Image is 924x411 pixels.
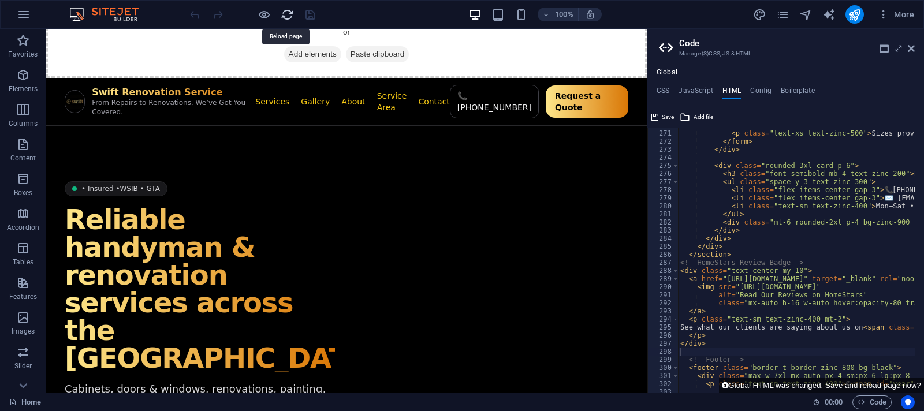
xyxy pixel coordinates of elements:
a: 📞 [PHONE_NUMBER] [404,56,493,89]
div: 275 [648,162,679,170]
button: Global HTML was changed. Save and reload page now? [719,378,924,393]
div: 271 [648,129,679,137]
i: Design (Ctrl+Alt+Y) [753,8,766,21]
h4: Boilerplate [781,87,815,99]
h6: 100% [555,8,573,21]
span: More [878,9,914,20]
i: Pages (Ctrl+Alt+S) [776,8,789,21]
div: 290 [648,283,679,291]
p: Elements [9,84,38,94]
h4: Config [750,87,772,99]
h1: Reliable handyman & renovation services across the [GEOGRAPHIC_DATA] [18,177,289,343]
span: Paste clipboard [300,17,363,33]
button: navigator [799,8,813,21]
div: 291 [648,291,679,299]
div: 292 [648,299,679,307]
p: Images [12,327,35,336]
p: Boxes [14,188,33,197]
div: 300 [648,364,679,372]
img: Swift Renovation Service logo [19,62,38,84]
button: Save [650,110,676,124]
h2: Code [679,38,915,48]
a: Service Area [331,61,361,84]
div: 276 [648,170,679,178]
button: design [753,8,767,21]
div: 288 [648,267,679,275]
h4: Global [657,68,677,77]
a: Gallery [255,67,284,79]
button: pages [776,8,790,21]
a: Request a Quote [500,57,582,89]
div: 281 [648,210,679,218]
button: More [873,5,919,24]
div: 274 [648,154,679,162]
div: 279 [648,194,679,202]
button: publish [845,5,864,24]
p: Slider [14,361,32,371]
p: Features [9,292,37,301]
div: • Insured •WSIB • GTA [18,152,121,167]
span: Add file [694,110,713,124]
div: 301 [648,372,679,380]
h3: Manage (S)CSS, JS & HTML [679,48,892,59]
i: Navigator [799,8,813,21]
div: 289 [648,275,679,283]
div: 299 [648,356,679,364]
div: 303 [648,388,679,396]
div: 294 [648,315,679,323]
span: Add elements [238,17,295,33]
h6: Session time [813,395,843,409]
p: Favorites [8,50,38,59]
div: 293 [648,307,679,315]
div: 286 [648,251,679,259]
button: Usercentrics [901,395,915,409]
button: Code [852,395,892,409]
button: reload [280,8,294,21]
div: 282 [648,218,679,226]
span: Save [662,110,674,124]
button: Add file [678,110,715,124]
button: 100% [538,8,579,21]
div: 283 [648,226,679,234]
i: AI Writer [822,8,836,21]
i: On resize automatically adjust zoom level to fit chosen device. [585,9,595,20]
div: 280 [648,202,679,210]
div: 302 [648,380,679,388]
div: 272 [648,137,679,145]
p: Columns [9,119,38,128]
button: text_generator [822,8,836,21]
span: : [833,398,834,406]
img: Editor Logo [66,8,153,21]
div: 284 [648,234,679,242]
p: Tables [13,257,33,267]
div: 273 [648,145,679,154]
p: Accordion [7,223,39,232]
div: 278 [648,186,679,194]
button: Click here to leave preview mode and continue editing [257,8,271,21]
h4: JavaScript [679,87,713,99]
div: 297 [648,339,679,348]
a: Contact [372,67,403,79]
h4: CSS [657,87,669,99]
span: Code [858,395,886,409]
a: Click to cancel selection. Double-click to open Pages [9,395,41,409]
div: 287 [648,259,679,267]
span: 00 00 [825,395,843,409]
p: Cabinets, doors & windows, renovations, painting, and general maintenance—done right, on time, an... [18,352,289,401]
div: 285 [648,242,679,251]
div: 298 [648,348,679,356]
p: Content [10,154,36,163]
a: About [295,67,319,79]
p: From Repairs to Renovations, We’ve Got You Covered. [46,69,209,88]
p: Swift Renovation Service [46,58,209,69]
div: 296 [648,331,679,339]
div: 295 [648,323,679,331]
a: Services [209,67,243,79]
h4: HTML [722,87,742,99]
div: 277 [648,178,679,186]
i: Publish [848,8,861,21]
